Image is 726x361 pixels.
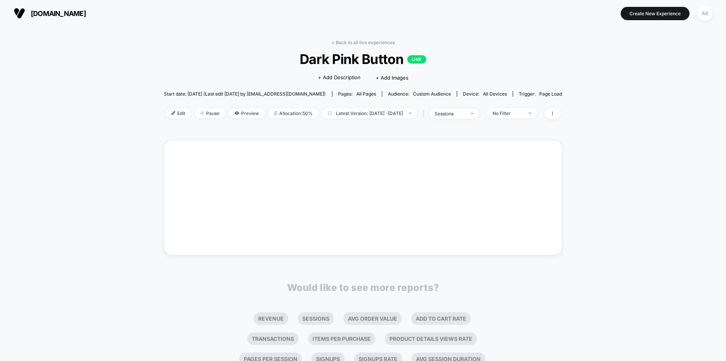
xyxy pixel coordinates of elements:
span: Edit [166,108,191,118]
div: Audience: [388,91,451,97]
img: end [471,113,473,114]
img: calendar [328,111,332,115]
span: Pause [195,108,225,118]
li: Sessions [298,312,334,325]
button: AR [695,6,715,21]
p: Would like to see more reports? [287,282,439,293]
span: + Add Description [318,74,361,81]
div: No Filter [492,110,523,116]
span: Start date: [DATE] (Last edit [DATE] by [EMAIL_ADDRESS][DOMAIN_NAME]) [164,91,326,97]
span: Device: [457,91,513,97]
span: Page Load [539,91,562,97]
span: all pages [356,91,376,97]
img: edit [172,111,175,115]
a: < Back to all live experiences [332,40,395,45]
span: Latest Version: [DATE] - [DATE] [322,108,417,118]
p: LIVE [407,55,426,64]
li: Items Per Purchase [308,332,375,345]
span: Custom Audience [413,91,451,97]
button: [DOMAIN_NAME] [11,7,88,19]
img: rebalance [274,111,277,115]
img: Visually logo [14,8,25,19]
span: Dark Pink Button [184,51,542,67]
div: Trigger: [519,91,562,97]
div: sessions [435,111,465,117]
li: Product Details Views Rate [385,332,477,345]
img: end [529,112,531,114]
img: end [409,112,411,114]
img: end [200,111,204,115]
li: Avg Order Value [343,312,402,325]
li: Revenue [254,312,288,325]
span: + Add Images [376,75,408,81]
div: Pages: [338,91,376,97]
button: Create New Experience [621,7,689,20]
span: all devices [483,91,507,97]
li: Add To Cart Rate [411,312,471,325]
span: [DOMAIN_NAME] [31,10,86,18]
li: Transactions [247,332,299,345]
div: AR [697,6,712,21]
span: Allocation: 50% [268,108,318,118]
span: Preview [229,108,265,118]
span: | [421,108,429,119]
